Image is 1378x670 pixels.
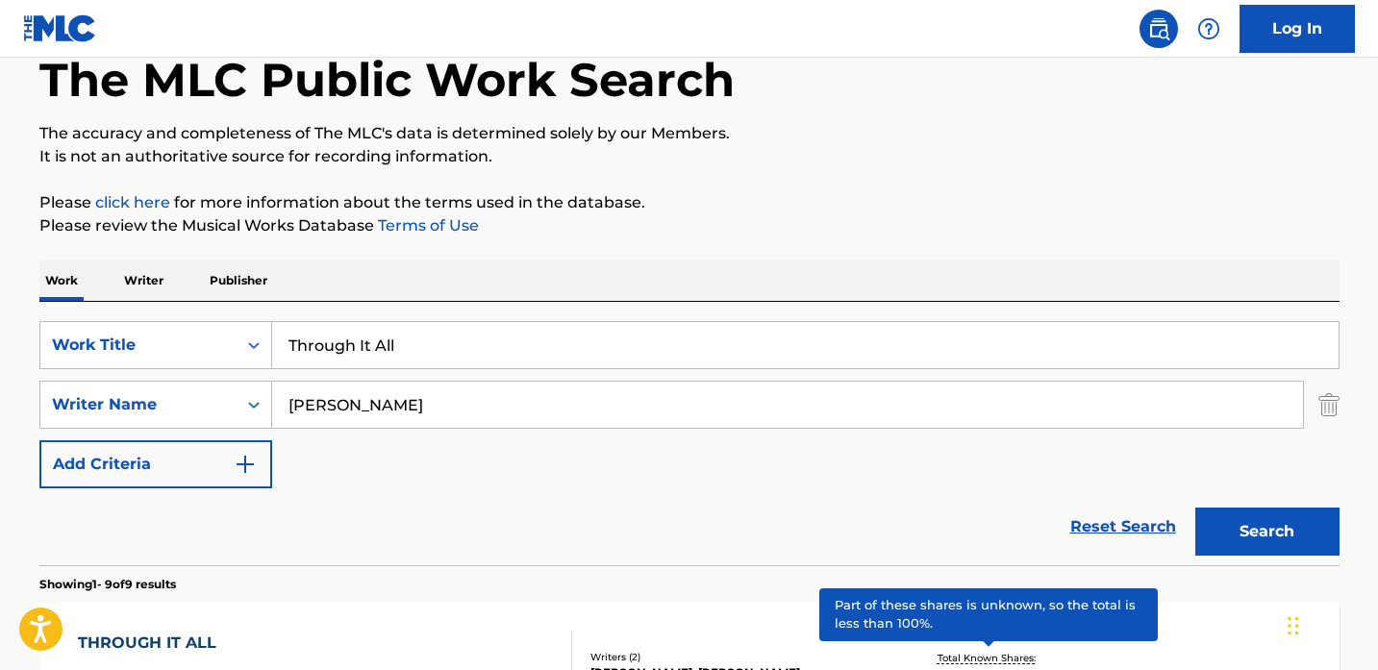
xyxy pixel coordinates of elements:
p: Publisher [204,261,273,301]
p: Please for more information about the terms used in the database. [39,191,1340,214]
iframe: Chat Widget [1282,578,1378,670]
p: It is not an authoritative source for recording information. [39,145,1340,168]
button: Search [1195,508,1340,556]
div: Work Title [52,334,225,357]
img: search [1147,17,1170,40]
a: click here [95,193,170,211]
a: Public Search [1140,10,1178,48]
img: 9d2ae6d4665cec9f34b9.svg [234,453,257,476]
img: MLC Logo [23,14,97,42]
button: Add Criteria [39,440,272,488]
div: THROUGH IT ALL [78,632,249,655]
div: Help [1190,10,1228,48]
p: The accuracy and completeness of The MLC's data is determined solely by our Members. [39,122,1340,145]
a: Log In [1240,5,1355,53]
p: Writer [118,261,169,301]
p: Showing 1 - 9 of 9 results [39,576,176,593]
img: help [1197,17,1220,40]
p: Total Known Shares: [938,651,1040,665]
form: Search Form [39,321,1340,565]
a: Reset Search [1061,506,1186,548]
p: Please review the Musical Works Database [39,214,1340,237]
h1: The MLC Public Work Search [39,51,735,109]
p: Work [39,261,84,301]
a: Terms of Use [374,216,479,235]
div: Writers ( 2 ) [590,650,881,664]
img: Delete Criterion [1318,381,1340,429]
div: Drag [1288,597,1299,655]
div: Writer Name [52,393,225,416]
